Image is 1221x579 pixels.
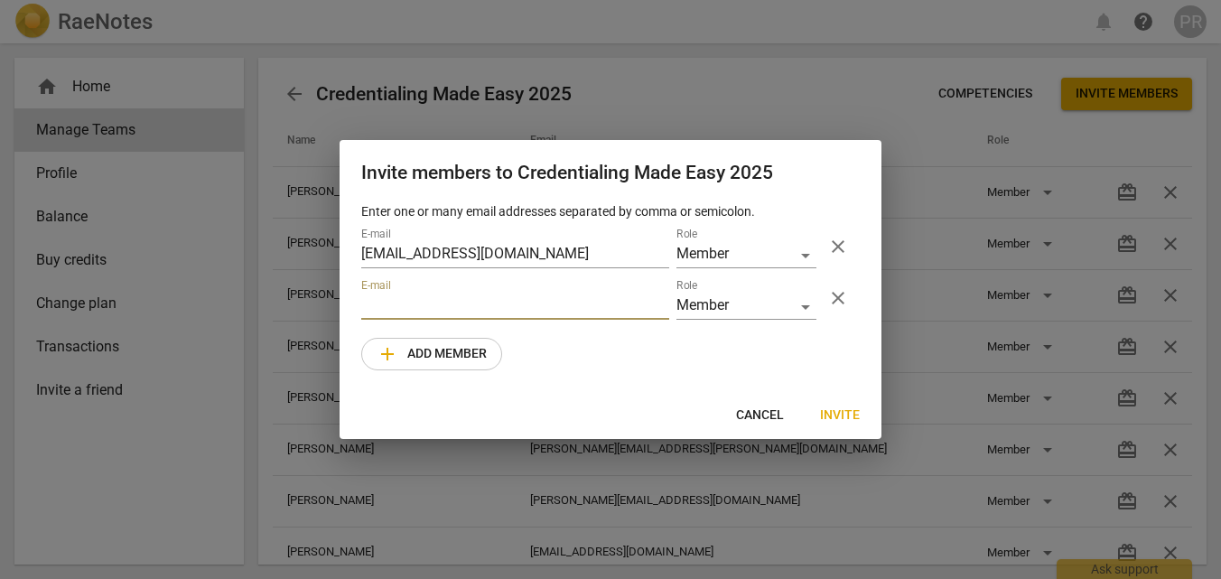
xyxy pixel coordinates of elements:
[676,242,816,268] div: Member
[361,229,391,240] label: E-mail
[736,406,784,425] span: Cancel
[676,294,816,320] div: Member
[361,281,391,292] label: E-mail
[377,343,487,365] span: Add member
[361,338,502,370] button: Add
[377,343,398,365] span: add
[820,406,860,425] span: Invite
[806,399,874,432] button: Invite
[361,202,860,221] p: Enter one or many email addresses separated by comma or semicolon.
[676,281,697,292] label: Role
[722,399,798,432] button: Cancel
[827,236,849,257] span: close
[827,287,849,309] span: close
[676,229,697,240] label: Role
[361,162,860,184] h2: Invite members to Credentialing Made Easy 2025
